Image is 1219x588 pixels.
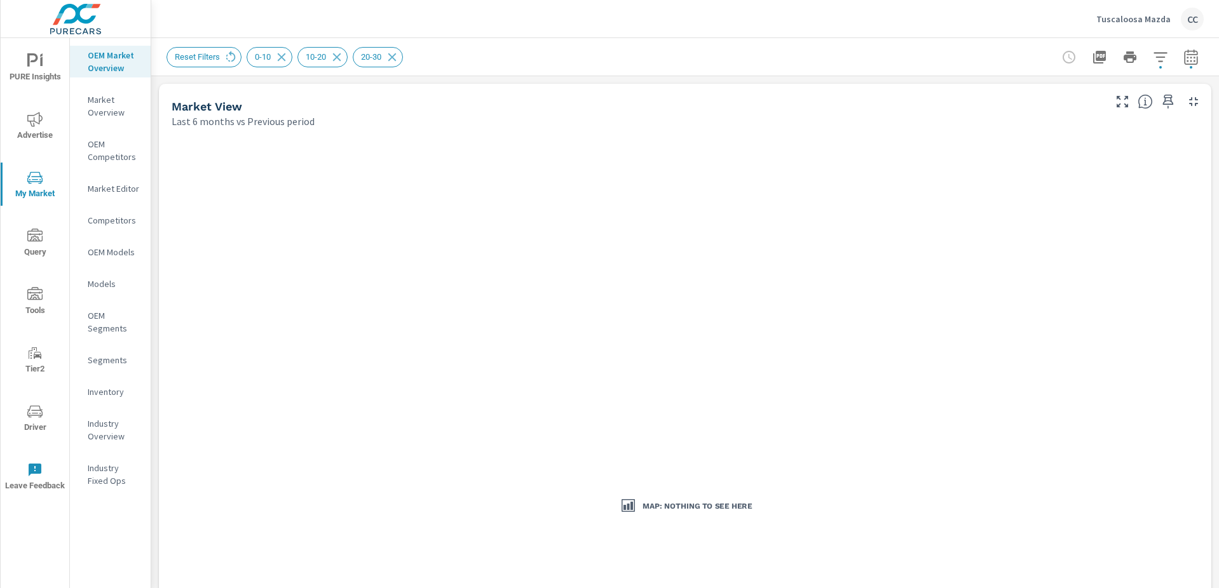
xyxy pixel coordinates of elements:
[1181,8,1204,30] div: CC
[4,404,65,435] span: Driver
[70,382,151,401] div: Inventory
[70,458,151,490] div: Industry Fixed Ops
[1183,91,1204,112] button: Minimize Widget
[88,385,140,398] p: Inventory
[4,170,65,201] span: My Market
[1178,44,1204,70] button: Select Date Range
[4,462,65,493] span: Leave Feedback
[88,309,140,335] p: OEM Segments
[70,243,151,262] div: OEM Models
[70,414,151,446] div: Industry Overview
[88,182,140,195] p: Market Editor
[88,138,140,163] p: OEM Competitors
[353,52,389,62] span: 20-30
[88,246,140,258] p: OEM Models
[70,46,151,77] div: OEM Market Overview
[1117,44,1143,70] button: Print Report
[88,93,140,119] p: Market Overview
[88,277,140,290] p: Models
[70,274,151,293] div: Models
[88,417,140,443] p: Industry Overview
[1,38,69,505] div: nav menu
[297,47,348,67] div: 10-20
[70,351,151,370] div: Segments
[88,49,140,74] p: OEM Market Overview
[172,114,315,129] p: Last 6 months vs Previous period
[4,287,65,318] span: Tools
[353,47,403,67] div: 20-30
[70,135,151,166] div: OEM Competitors
[1087,44,1112,70] button: "Export Report to PDF"
[643,501,752,512] h3: Map: Nothing to see here
[247,47,292,67] div: 0-10
[1112,91,1133,112] button: Make Fullscreen
[4,112,65,143] span: Advertise
[88,354,140,366] p: Segments
[4,53,65,84] span: PURE Insights
[167,47,242,67] div: Reset Filters
[88,462,140,487] p: Industry Fixed Ops
[4,345,65,377] span: Tier2
[1148,44,1173,70] button: Apply Filters
[70,211,151,230] div: Competitors
[70,179,151,198] div: Market Editor
[298,52,334,62] span: 10-20
[4,229,65,260] span: Query
[1158,91,1178,112] span: Save this to your personalized report
[70,90,151,122] div: Market Overview
[1138,94,1153,109] span: Find the biggest opportunities in your market for your inventory. Understand by postal code where...
[172,100,242,113] h5: Market View
[167,52,228,62] span: Reset Filters
[88,214,140,227] p: Competitors
[70,306,151,338] div: OEM Segments
[1096,13,1171,25] p: Tuscaloosa Mazda
[247,52,278,62] span: 0-10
